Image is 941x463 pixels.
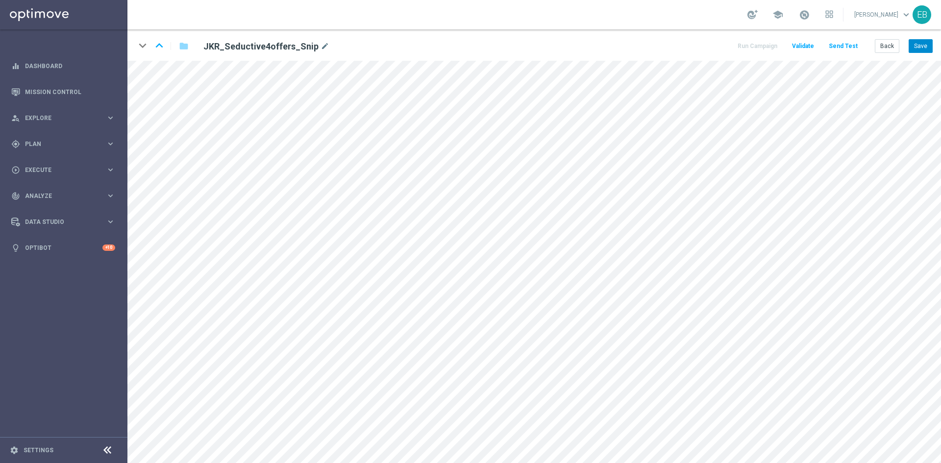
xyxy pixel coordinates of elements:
[791,40,816,53] button: Validate
[11,244,20,252] i: lightbulb
[827,40,859,53] button: Send Test
[152,38,167,53] i: keyboard_arrow_up
[853,7,913,22] a: [PERSON_NAME]keyboard_arrow_down
[11,140,106,148] div: Plan
[203,41,319,52] h2: JKR_Seductive4offers_Snip
[11,166,20,174] i: play_circle_outline
[11,62,116,70] button: equalizer Dashboard
[772,9,783,20] span: school
[11,140,20,148] i: gps_fixed
[11,88,116,96] button: Mission Control
[25,235,102,261] a: Optibot
[106,191,115,200] i: keyboard_arrow_right
[11,244,116,252] button: lightbulb Optibot +10
[11,235,115,261] div: Optibot
[11,79,115,105] div: Mission Control
[178,38,190,54] button: folder
[11,192,20,200] i: track_changes
[913,5,931,24] div: EB
[909,39,933,53] button: Save
[875,39,899,53] button: Back
[11,192,106,200] div: Analyze
[11,114,116,122] button: person_search Explore keyboard_arrow_right
[24,447,53,453] a: Settings
[11,62,20,71] i: equalizer
[10,446,19,455] i: settings
[106,113,115,122] i: keyboard_arrow_right
[102,244,115,251] div: +10
[25,79,115,105] a: Mission Control
[106,165,115,174] i: keyboard_arrow_right
[25,193,106,199] span: Analyze
[25,115,106,121] span: Explore
[25,219,106,225] span: Data Studio
[11,192,116,200] button: track_changes Analyze keyboard_arrow_right
[11,166,106,174] div: Execute
[11,114,106,122] div: Explore
[11,53,115,79] div: Dashboard
[11,114,20,122] i: person_search
[11,140,116,148] button: gps_fixed Plan keyboard_arrow_right
[11,166,116,174] button: play_circle_outline Execute keyboard_arrow_right
[25,53,115,79] a: Dashboard
[792,43,814,49] span: Validate
[901,9,912,20] span: keyboard_arrow_down
[11,218,106,226] div: Data Studio
[11,218,116,226] button: Data Studio keyboard_arrow_right
[179,40,189,52] i: folder
[321,41,329,52] i: mode_edit
[106,139,115,148] i: keyboard_arrow_right
[25,141,106,147] span: Plan
[25,167,106,173] span: Execute
[106,217,115,226] i: keyboard_arrow_right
